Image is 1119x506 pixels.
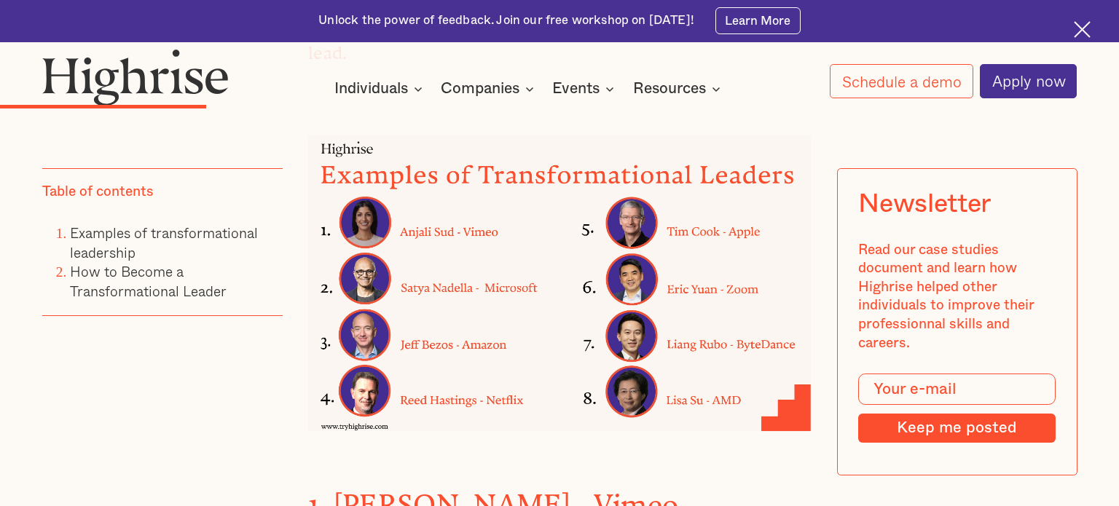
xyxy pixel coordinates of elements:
[858,373,1055,443] form: Modal Form
[42,183,154,202] div: Table of contents
[42,49,229,106] img: Highrise logo
[552,80,600,98] div: Events
[334,80,408,98] div: Individuals
[308,135,811,432] img: An infographic listing examples of transformational leaders with their names and headshots.
[858,414,1055,443] input: Keep me posted
[308,489,678,506] strong: 1. [PERSON_NAME] - Vimeo
[318,12,694,29] div: Unlock the power of feedback. Join our free workshop on [DATE]!
[441,80,519,98] div: Companies
[715,7,801,34] a: Learn More
[633,80,725,98] div: Resources
[70,222,258,263] a: Examples of transformational leadership
[552,80,619,98] div: Events
[633,80,706,98] div: Resources
[858,189,990,220] div: Newsletter
[858,373,1055,405] input: Your e-mail
[334,80,427,98] div: Individuals
[858,241,1055,352] div: Read our case studies document and learn how Highrise helped other individuals to improve their p...
[980,64,1077,98] a: Apply now
[1074,21,1091,38] img: Cross icon
[70,261,227,301] a: How to Become a Transformational Leader
[830,64,973,98] a: Schedule a demo
[441,80,538,98] div: Companies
